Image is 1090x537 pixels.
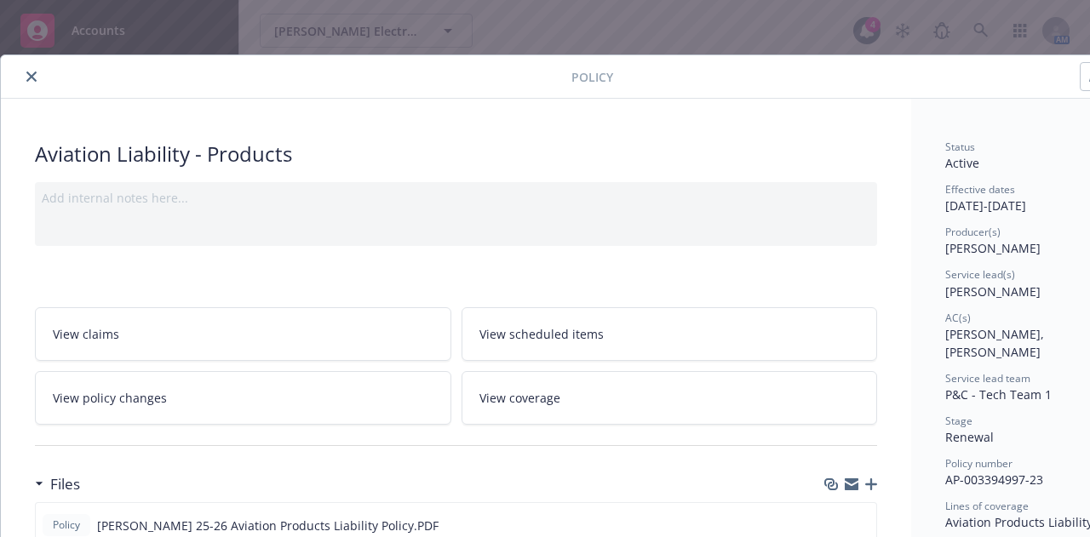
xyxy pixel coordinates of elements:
[945,386,1052,403] span: P&C - Tech Team 1
[35,473,80,495] div: Files
[21,66,42,87] button: close
[42,189,870,207] div: Add internal notes here...
[854,517,869,534] button: preview file
[945,240,1041,256] span: [PERSON_NAME]
[50,473,80,495] h3: Files
[945,311,971,325] span: AC(s)
[35,307,451,361] a: View claims
[53,325,119,343] span: View claims
[945,326,1047,360] span: [PERSON_NAME], [PERSON_NAME]
[945,225,1001,239] span: Producer(s)
[97,517,439,534] span: [PERSON_NAME] 25-26 Aviation Products Liability Policy.PDF
[945,155,979,171] span: Active
[827,517,840,534] button: download file
[945,371,1030,386] span: Service lead team
[945,414,972,428] span: Stage
[35,371,451,425] a: View policy changes
[945,471,1043,488] span: AP-003394997-23
[945,429,994,445] span: Renewal
[945,140,975,154] span: Status
[945,456,1013,471] span: Policy number
[462,307,878,361] a: View scheduled items
[479,325,604,343] span: View scheduled items
[49,517,83,533] span: Policy
[479,389,560,407] span: View coverage
[945,267,1015,282] span: Service lead(s)
[945,182,1015,197] span: Effective dates
[35,140,877,169] div: Aviation Liability - Products
[462,371,878,425] a: View coverage
[53,389,167,407] span: View policy changes
[571,68,613,86] span: Policy
[945,499,1029,513] span: Lines of coverage
[945,283,1041,300] span: [PERSON_NAME]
